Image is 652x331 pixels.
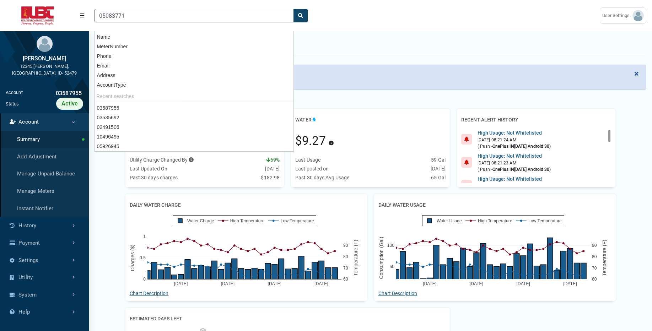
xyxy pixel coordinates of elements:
[75,9,89,22] button: Menu
[95,61,293,71] div: Email
[56,98,83,110] div: Active
[492,144,550,149] b: OnePlus IN[DATE] Android 30
[478,152,551,160] div: High Usage: Not Whitelisted
[95,71,293,80] div: Address
[293,9,308,22] button: search
[6,6,70,25] img: ALTSK Logo
[95,51,293,61] div: Phone
[6,101,19,107] div: Status
[95,113,293,123] div: 03535692
[95,103,293,113] div: 03587955
[627,65,646,82] button: Close
[478,166,551,173] div: ( Push - )
[6,63,83,76] div: 12345 [PERSON_NAME], [GEOGRAPHIC_DATA], ID- 52479
[95,9,294,22] input: Search
[95,42,293,51] div: MeterNumber
[130,165,168,173] div: Last Updated On
[600,7,646,24] a: User Settings
[461,113,518,126] h2: Recent Alert History
[295,156,320,164] div: Last Usage
[295,165,329,173] div: Last posted on
[295,113,317,126] h2: Water
[478,143,551,150] div: ( Push - )
[634,69,639,78] span: ×
[95,123,293,132] div: 02491506
[6,54,83,63] div: [PERSON_NAME]
[478,137,551,143] div: [DATE] 08:21:24 AM
[431,165,446,173] div: [DATE]
[130,199,181,212] h2: Daily Water Charge
[130,174,178,181] div: Past 30 days charges
[295,174,349,181] div: Past 30 days Avg Usage
[130,291,169,296] a: Chart Description
[95,80,293,90] div: AccountType
[378,291,417,296] a: Chart Description
[295,134,326,148] span: $9.27
[130,312,182,325] h2: Estimated days left
[261,174,280,181] div: $182.98
[266,157,280,163] span: 69%
[265,165,280,173] div: [DATE]
[130,156,194,164] div: Utility Charge Changed By
[602,12,632,19] span: User Settings
[95,142,293,151] div: 05926945
[431,174,446,181] div: 65 Gal
[95,132,293,142] div: 10496495
[492,167,550,172] b: OnePlus IN[DATE] Android 30
[478,175,551,183] div: High Usage: Not Whitelisted
[478,129,551,137] div: High Usage: Not Whitelisted
[6,89,23,98] div: Account
[23,89,83,98] div: 03587955
[478,160,551,166] div: [DATE] 08:21:23 AM
[431,156,446,164] div: 59 Gal
[95,32,293,42] div: Name
[378,199,426,212] h2: Daily Water Usage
